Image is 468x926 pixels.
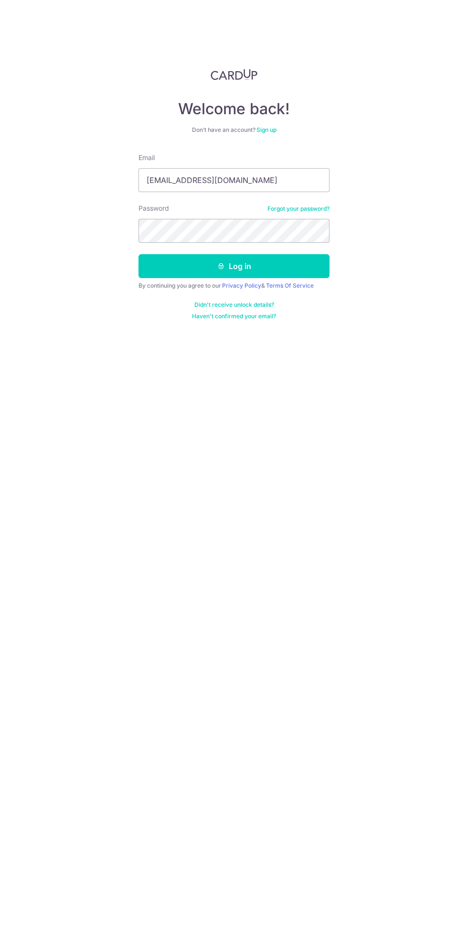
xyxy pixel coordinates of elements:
label: Email [138,153,155,162]
div: Don’t have an account? [138,126,330,134]
img: CardUp Logo [211,69,257,80]
a: Haven't confirmed your email? [192,312,276,320]
button: Log in [138,254,330,278]
a: Sign up [256,126,277,133]
a: Privacy Policy [222,282,261,289]
div: By continuing you agree to our & [138,282,330,290]
h4: Welcome back! [138,99,330,118]
label: Password [138,204,169,213]
a: Terms Of Service [266,282,314,289]
input: Enter your Email [138,168,330,192]
a: Didn't receive unlock details? [194,301,274,309]
a: Forgot your password? [267,205,330,213]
